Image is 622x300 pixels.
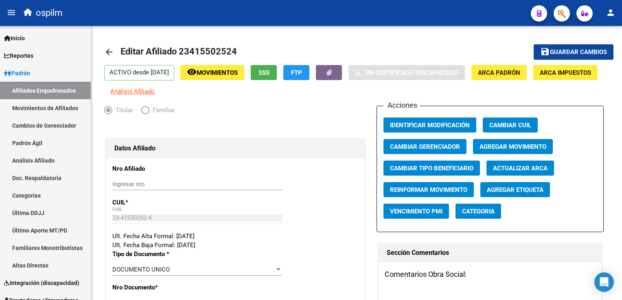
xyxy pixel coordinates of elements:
h1: Sección Comentarios [387,246,594,259]
span: Identificar Modificación [390,122,470,129]
button: Agregar Movimiento [473,139,553,154]
button: SSS [251,65,277,80]
span: ARCA Padrón [478,69,520,76]
h3: Acciones [383,100,420,111]
span: Categoria [462,208,495,215]
mat-icon: arrow_back [104,47,114,57]
span: FTP [291,69,302,76]
span: Sin Certificado Discapacidad [364,69,458,76]
span: Familiar [149,106,175,115]
span: Guardar cambios [550,49,607,56]
button: Cambiar Tipo Beneficiario [383,161,480,176]
span: Movimientos [197,69,238,76]
span: Agregar Movimiento [480,143,546,150]
span: Actualizar ARCA [493,165,548,172]
span: Reportes [4,51,33,60]
mat-icon: remove_red_eye [187,67,197,77]
mat-icon: menu [7,8,16,17]
span: Cambiar CUIL [489,122,531,129]
p: Nro Afiliado [112,164,186,173]
button: Sin Certificado Discapacidad [348,65,465,80]
button: Agregar Etiqueta [480,182,550,197]
h3: Comentarios Obra Social: [385,269,596,280]
mat-radio-group: Elija una opción [104,108,183,115]
button: ARCA Padrón [471,65,527,80]
mat-icon: save [540,47,550,57]
button: Reinformar Movimiento [383,182,474,197]
span: Editar Afiliado 23415502524 [120,46,237,57]
button: Identificar Modificación [383,117,476,133]
span: ospilm [36,4,62,22]
span: Agregar Etiqueta [487,186,543,193]
h1: Datos Afiliado [114,142,357,155]
mat-icon: person [606,8,615,17]
span: Integración (discapacidad) [4,278,79,287]
button: Vencimiento PMI [383,204,449,219]
span: Análisis Afiliado [110,88,155,95]
span: Vencimiento PMI [390,208,442,215]
span: Inicio [4,34,25,43]
span: Cambiar Gerenciador [390,143,460,150]
button: Cambiar Gerenciador [383,139,466,154]
button: Cambiar CUIL [483,117,538,133]
button: ARCA Impuestos [533,65,598,80]
button: FTP [283,65,309,80]
span: Reinformar Movimiento [390,186,467,193]
div: Ult. Fecha Alta Formal: [DATE] [112,232,359,241]
div: Open Intercom Messenger [594,272,614,292]
button: Movimientos [180,65,244,80]
span: DOCUMENTO UNICO [112,266,170,273]
span: Titular [112,106,133,115]
span: Padrón [4,69,30,78]
span: SSS [258,69,269,76]
button: Categoria [456,204,501,219]
p: CUIL [112,198,186,207]
p: Nro Documento [112,283,186,292]
button: Guardar cambios [534,44,613,59]
p: ACTIVO desde [DATE] [104,65,174,80]
span: Cambiar Tipo Beneficiario [390,165,473,172]
p: Tipo de Documento * [112,250,186,259]
span: ARCA Impuestos [540,69,591,76]
div: Ult. Fecha Baja Formal: [DATE] [112,241,359,250]
button: Actualizar ARCA [486,161,554,176]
